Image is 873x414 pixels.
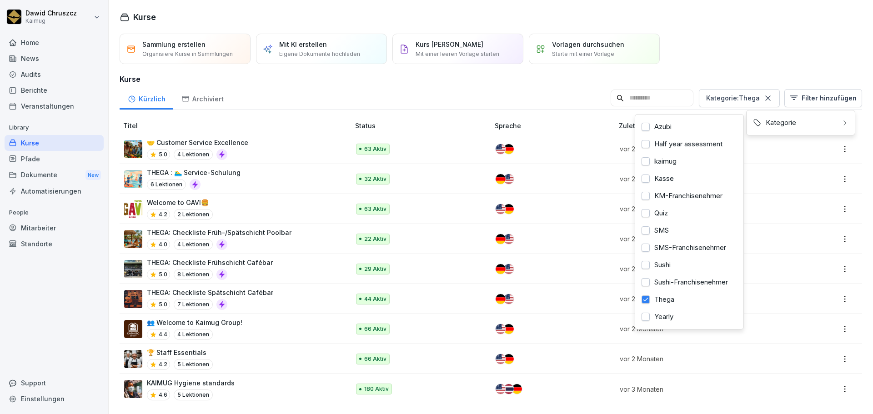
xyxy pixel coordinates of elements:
div: Azubi [638,118,741,135]
div: Yearly [638,308,741,325]
div: kaimug [638,153,741,170]
div: Thega [638,291,741,308]
div: Filter hinzufügen [746,110,855,135]
div: KM-Franchisenehmer [638,187,741,205]
div: Kategorie [749,114,852,131]
div: Sushi [638,256,741,274]
div: SMS-Franchisenehmer [638,239,741,256]
div: SMS [638,222,741,239]
div: Half year assessment [638,135,741,153]
div: Sushi-Franchisenehmer [638,274,741,291]
div: Quiz [638,205,741,222]
div: Kasse [638,170,741,187]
